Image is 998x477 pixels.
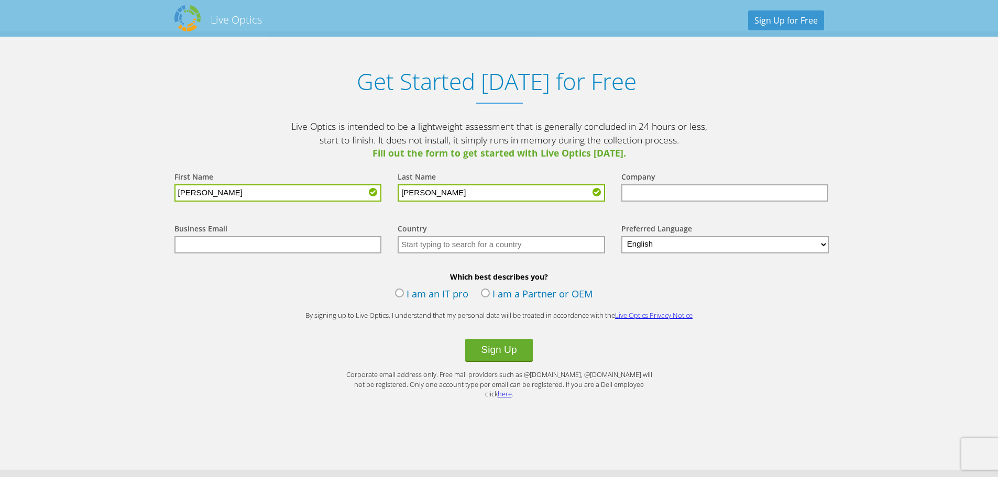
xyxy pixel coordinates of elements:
[621,224,692,236] label: Preferred Language
[498,389,512,398] a: here
[465,339,532,362] button: Sign Up
[398,236,605,253] input: Start typing to search for a country
[481,287,593,303] label: I am a Partner or OEM
[621,172,655,184] label: Company
[211,13,262,27] h2: Live Optics
[174,5,201,31] img: Dell Dpack
[164,68,829,95] h1: Get Started [DATE] for Free
[164,272,835,282] b: Which best describes you?
[290,310,709,320] p: By signing up to Live Optics, I understand that my personal data will be treated in accordance wi...
[395,287,468,303] label: I am an IT pro
[174,224,227,236] label: Business Email
[398,224,427,236] label: Country
[748,10,824,30] a: Sign Up for Free
[398,172,436,184] label: Last Name
[615,310,693,320] a: Live Optics Privacy Notice
[342,370,656,399] p: Corporate email address only. Free mail providers such as @[DOMAIN_NAME], @[DOMAIN_NAME] will not...
[290,147,709,160] span: Fill out the form to get started with Live Optics [DATE].
[174,172,213,184] label: First Name
[290,120,709,160] p: Live Optics is intended to be a lightweight assessment that is generally concluded in 24 hours or...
